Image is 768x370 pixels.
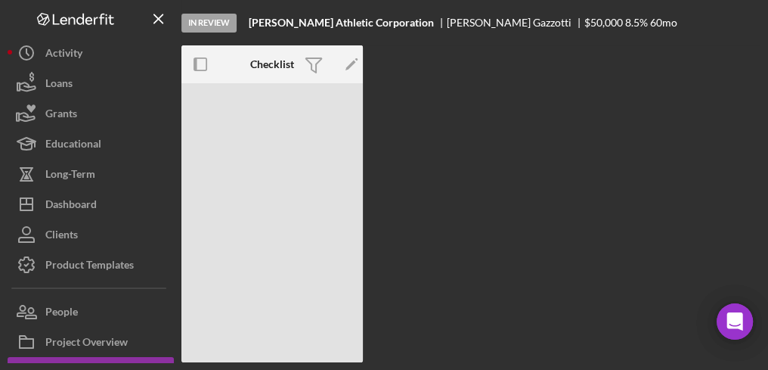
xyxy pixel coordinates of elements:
[45,297,78,331] div: People
[8,68,174,98] button: Loans
[625,17,648,29] div: 8.5 %
[650,17,677,29] div: 60 mo
[8,159,174,189] button: Long-Term
[8,129,174,159] button: Educational
[45,68,73,102] div: Loans
[249,17,434,29] b: [PERSON_NAME] Athletic Corporation
[8,250,174,280] button: Product Templates
[45,129,101,163] div: Educational
[8,327,174,357] button: Project Overview
[8,38,174,68] button: Activity
[8,219,174,250] button: Clients
[250,58,294,70] b: Checklist
[584,17,623,29] div: $50,000
[8,189,174,219] button: Dashboard
[45,159,95,193] div: Long-Term
[8,98,174,129] button: Grants
[45,219,78,253] div: Clients
[447,17,584,29] div: [PERSON_NAME] Gazzotti
[45,327,128,361] div: Project Overview
[717,303,753,340] div: Open Intercom Messenger
[45,250,134,284] div: Product Templates
[45,98,77,132] div: Grants
[45,189,97,223] div: Dashboard
[181,14,237,33] div: In Review
[8,297,174,327] button: People
[45,38,82,72] div: Activity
